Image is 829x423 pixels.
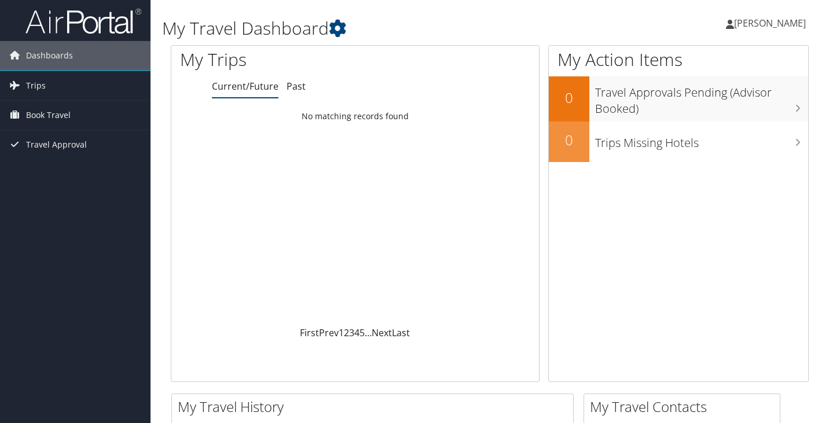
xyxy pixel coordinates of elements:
[162,16,599,41] h1: My Travel Dashboard
[25,8,141,35] img: airportal-logo.png
[319,326,339,339] a: Prev
[344,326,349,339] a: 2
[26,41,73,70] span: Dashboards
[339,326,344,339] a: 1
[354,326,360,339] a: 4
[549,76,808,121] a: 0Travel Approvals Pending (Advisor Booked)
[26,130,87,159] span: Travel Approval
[171,106,539,127] td: No matching records found
[734,17,806,30] span: [PERSON_NAME]
[595,129,808,151] h3: Trips Missing Hotels
[392,326,410,339] a: Last
[300,326,319,339] a: First
[287,80,306,93] a: Past
[349,326,354,339] a: 3
[549,47,808,72] h1: My Action Items
[549,122,808,162] a: 0Trips Missing Hotels
[365,326,372,339] span: …
[360,326,365,339] a: 5
[549,88,589,108] h2: 0
[372,326,392,339] a: Next
[549,130,589,150] h2: 0
[180,47,377,72] h1: My Trips
[178,397,573,417] h2: My Travel History
[726,6,817,41] a: [PERSON_NAME]
[590,397,780,417] h2: My Travel Contacts
[595,79,808,117] h3: Travel Approvals Pending (Advisor Booked)
[212,80,278,93] a: Current/Future
[26,71,46,100] span: Trips
[26,101,71,130] span: Book Travel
